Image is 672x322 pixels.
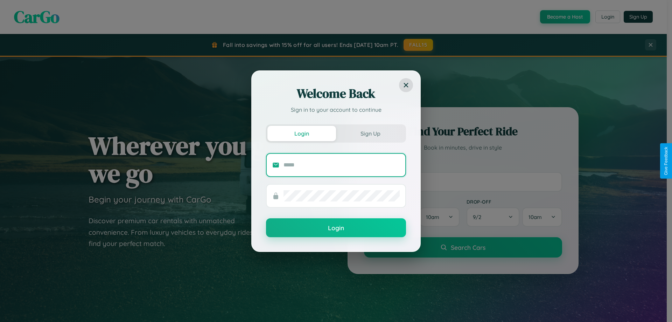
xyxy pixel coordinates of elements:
[267,126,336,141] button: Login
[664,147,668,175] div: Give Feedback
[266,218,406,237] button: Login
[266,85,406,102] h2: Welcome Back
[336,126,405,141] button: Sign Up
[266,105,406,114] p: Sign in to your account to continue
